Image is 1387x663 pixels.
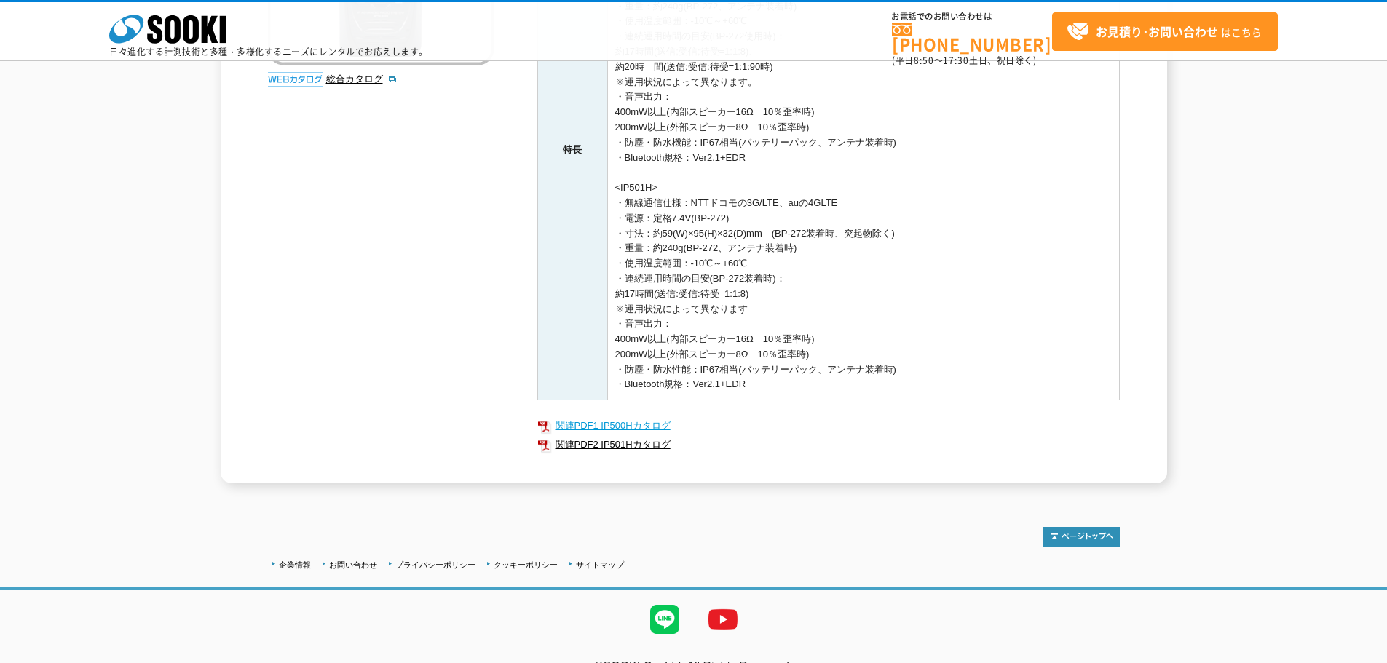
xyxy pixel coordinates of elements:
[576,560,624,569] a: サイトマップ
[892,12,1052,21] span: お電話でのお問い合わせは
[1096,23,1218,40] strong: お見積り･お問い合わせ
[636,590,694,648] img: LINE
[537,416,1120,435] a: 関連PDF1 IP500Hカタログ
[694,590,752,648] img: YouTube
[1067,21,1262,43] span: はこちら
[892,54,1036,67] span: (平日 ～ 土日、祝日除く)
[1043,527,1120,547] img: トップページへ
[494,560,558,569] a: クッキーポリシー
[109,47,428,56] p: 日々進化する計測技術と多種・多様化するニーズにレンタルでお応えします。
[892,23,1052,52] a: [PHONE_NUMBER]
[395,560,475,569] a: プライバシーポリシー
[943,54,969,67] span: 17:30
[279,560,311,569] a: 企業情報
[329,560,377,569] a: お問い合わせ
[268,72,323,87] img: webカタログ
[914,54,934,67] span: 8:50
[1052,12,1278,51] a: お見積り･お問い合わせはこちら
[537,435,1120,454] a: 関連PDF2 IP501Hカタログ
[326,74,398,84] a: 総合カタログ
